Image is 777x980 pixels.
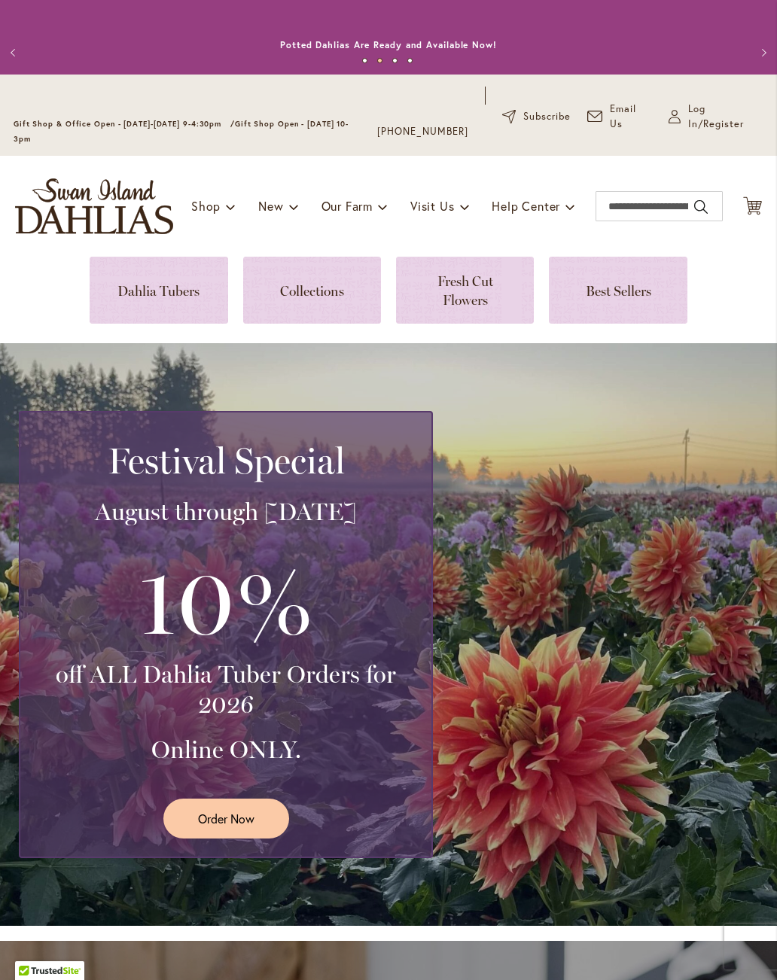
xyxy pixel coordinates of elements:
a: Subscribe [502,109,571,124]
h3: Online ONLY. [38,735,413,765]
span: New [258,198,283,214]
button: Next [747,38,777,68]
h3: August through [DATE] [38,497,413,527]
a: Log In/Register [669,102,763,132]
h2: Festival Special [38,440,413,482]
span: Our Farm [321,198,373,214]
a: Potted Dahlias Are Ready and Available Now! [280,39,497,50]
span: Help Center [492,198,560,214]
span: Email Us [610,102,652,132]
span: Log In/Register [688,102,763,132]
a: [PHONE_NUMBER] [377,124,468,139]
span: Subscribe [523,109,571,124]
span: Visit Us [410,198,454,214]
span: Shop [191,198,221,214]
button: 4 of 4 [407,58,413,63]
h3: off ALL Dahlia Tuber Orders for 2026 [38,659,413,720]
a: Email Us [587,102,652,132]
a: store logo [15,178,173,234]
span: Gift Shop & Office Open - [DATE]-[DATE] 9-4:30pm / [14,119,235,129]
h3: 10% [38,542,413,659]
button: 2 of 4 [377,58,382,63]
a: Order Now [163,799,289,838]
span: Order Now [198,810,254,827]
button: 3 of 4 [392,58,398,63]
button: 1 of 4 [362,58,367,63]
